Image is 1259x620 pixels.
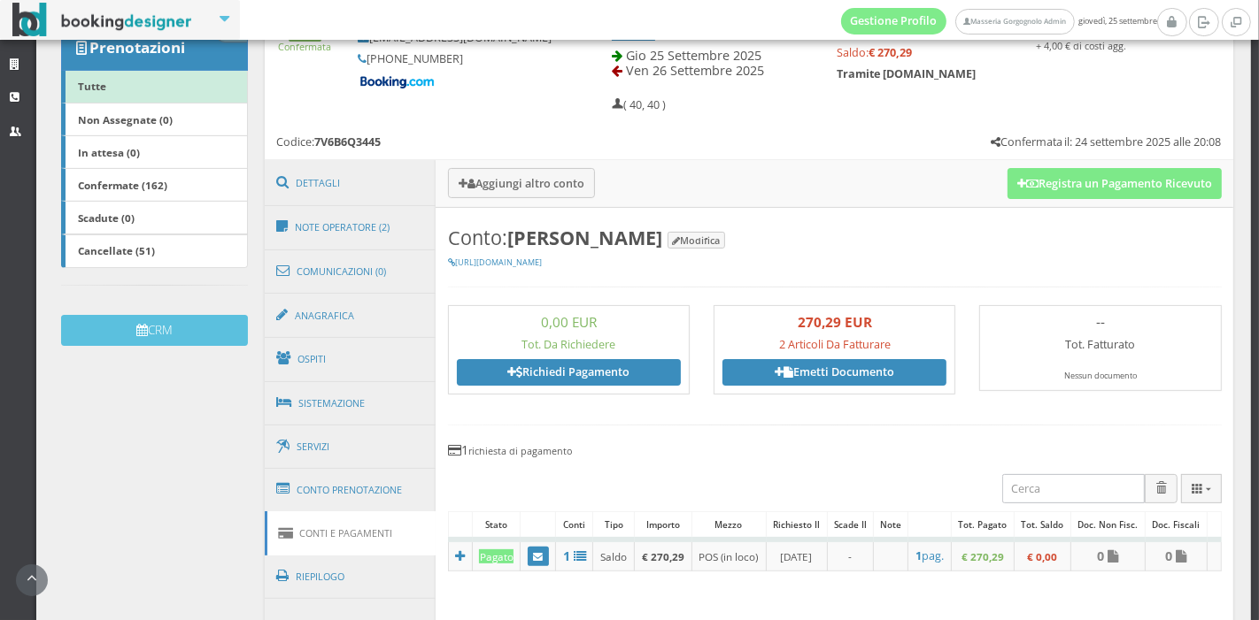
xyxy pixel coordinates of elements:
b: Confermate (162) [78,178,167,192]
button: Modifica [668,232,725,249]
h5: Saldo: [837,46,1129,59]
div: Doc. Fiscali [1146,512,1207,537]
b: € 0,00 [1027,549,1057,563]
h5: [PHONE_NUMBER] [358,52,552,65]
a: Tutte [61,70,248,103]
b: Tramite [DOMAIN_NAME] [837,66,976,81]
b: 7V6B6Q3445 [314,134,381,149]
b: 0 [1165,547,1172,564]
a: Scadute (0) [61,201,248,234]
h5: ( 40, 40 ) [612,98,666,111]
b: Scadute (0) [78,210,135,225]
a: Richiedi Pagamento [457,359,681,386]
a: Emetti Documento [722,359,946,386]
small: richiesta di pagamento [468,444,572,457]
a: Conti e Pagamenti [265,511,436,555]
button: CRM [61,315,248,346]
a: 1 [562,548,586,563]
small: + 4,00 € di costi agg. [1036,39,1126,52]
a: Anagrafica [265,293,436,339]
a: Note Operatore (2) [265,204,436,250]
strong: € 270,29 [869,45,912,60]
a: Non Assegnate (0) [61,103,248,136]
h3: -- [988,314,1212,330]
div: Colonne [1181,474,1222,503]
b: € 270,29 [962,549,1004,563]
div: Mezzo [692,512,766,537]
a: Confermate (162) [61,168,248,202]
td: [DATE] [766,540,827,571]
h5: Confermata il: 24 settembre 2025 alle 20:08 [991,135,1222,149]
a: Comunicazioni (0) [265,249,436,295]
div: Tot. Pagato [952,512,1014,537]
span: Gio 25 Settembre 2025 [626,47,761,64]
b: Cancellate (51) [78,243,155,257]
b: 270,29 EUR [798,313,872,331]
span: giovedì, 25 settembre [841,8,1157,34]
div: Scade il [828,512,874,537]
b: Prenotazioni [89,37,185,57]
a: 1pag. [915,549,945,563]
div: Tot. Saldo [1015,512,1070,537]
div: Tipo [593,512,633,537]
img: Booking-com-logo.png [358,74,437,90]
h5: 2 Articoli Da Fatturare [722,338,946,351]
a: In attesa (0) [61,135,248,169]
td: - [827,540,874,571]
button: Registra un Pagamento Ricevuto [1008,168,1222,198]
h3: 0,00 EUR [457,314,681,330]
a: Conto Prenotazione [265,467,436,513]
a: Ospiti [265,336,436,382]
h5: pag. [915,549,945,563]
b: 1 [563,547,570,564]
div: Nessun documento [988,371,1212,382]
div: Pagato [479,549,514,564]
h5: Tot. Fatturato [988,338,1212,351]
input: Cerca [1002,474,1145,503]
b: [PERSON_NAME] [507,225,662,250]
div: Note [874,512,908,537]
h5: [EMAIL_ADDRESS][DOMAIN_NAME] [358,31,552,44]
span: Ven 26 Settembre 2025 [626,62,764,79]
h5: Codice: [276,135,381,149]
b: Tutte [78,79,106,93]
b: Non Assegnate (0) [78,112,173,126]
a: Cancellate (51) [61,234,248,268]
div: Importo [635,512,691,537]
button: Aggiungi altro conto [448,168,595,197]
a: Masseria Gorgognolo Admin [955,9,1074,34]
h4: 1 [448,442,1222,457]
td: Saldo [593,540,634,571]
div: Richiesto il [767,512,827,537]
b: In attesa (0) [78,145,140,159]
h5: - [612,27,814,40]
div: Conti [556,512,592,537]
button: Columns [1181,474,1222,503]
a: [URL][DOMAIN_NAME] [448,256,542,268]
a: Dettagli [265,160,436,206]
div: Stato [473,512,521,537]
a: Riepilogo [265,554,436,600]
a: Servizi [265,425,436,470]
div: Doc. Non Fisc. [1071,512,1145,537]
td: POS (in loco) [691,540,766,571]
img: BookingDesigner.com [12,3,192,37]
a: Prenotazioni 162 [61,25,248,71]
h5: Tot. Da Richiedere [457,338,681,351]
b: 0 [1097,547,1104,564]
a: Sistemazione [265,380,436,426]
h3: Conto: [448,226,1222,249]
a: Gestione Profilo [841,8,947,34]
b: € 270,29 [642,549,684,563]
b: 1 [915,548,922,563]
